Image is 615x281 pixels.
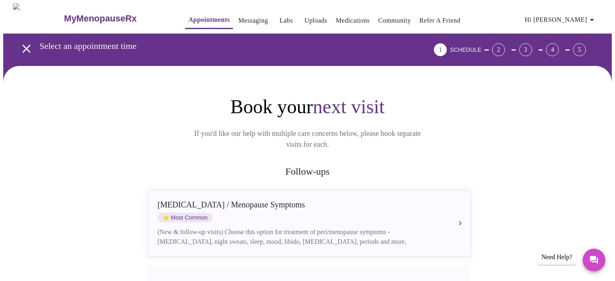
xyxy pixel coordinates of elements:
span: Hi [PERSON_NAME] [525,14,597,25]
div: Need Help? [537,249,576,265]
span: SCHEDULE [450,46,481,53]
button: Messaging [235,13,271,29]
a: Messaging [238,15,268,26]
div: 5 [573,43,586,56]
span: star [163,214,169,221]
button: Appointments [185,12,233,29]
button: Community [375,13,414,29]
a: Refer a Friend [419,15,461,26]
button: open drawer [15,37,38,61]
button: Uploads [301,13,331,29]
div: (New & follow-up visits) Choose this option for treatment of peri/menopause symptoms - [MEDICAL_D... [158,227,445,247]
h2: Follow-ups [146,166,469,177]
a: Medications [336,15,370,26]
div: 1 [434,43,447,56]
h1: Book your [146,95,469,118]
div: 3 [519,43,532,56]
a: Community [378,15,411,26]
div: 2 [492,43,505,56]
button: Labs [273,13,299,29]
img: MyMenopauseRx Logo [13,3,63,34]
button: Hi [PERSON_NAME] [522,12,600,28]
button: [MEDICAL_DATA] / Menopause SymptomsstarMost Common(New & follow-up visits) Choose this option for... [148,190,471,257]
button: Medications [332,13,373,29]
div: 4 [546,43,559,56]
span: Most Common [158,213,213,222]
a: Appointments [188,14,230,25]
a: Labs [279,15,293,26]
a: MyMenopauseRx [63,4,169,33]
h3: MyMenopauseRx [64,13,137,24]
a: Uploads [304,15,328,26]
button: Messages [583,249,605,271]
div: [MEDICAL_DATA] / Menopause Symptoms [158,200,445,209]
span: next visit [313,96,385,117]
button: Refer a Friend [416,13,464,29]
h3: Select an appointment time [40,41,389,51]
p: If you'd like our help with multiple care concerns below, please book separate visits for each. [183,128,432,150]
